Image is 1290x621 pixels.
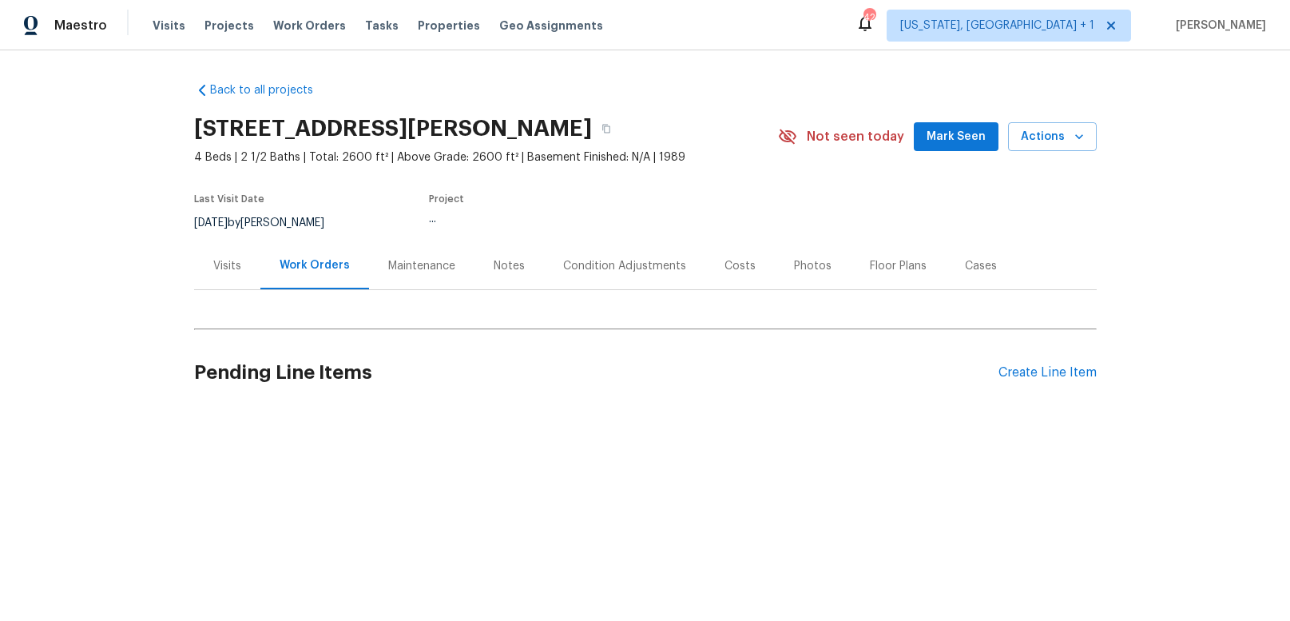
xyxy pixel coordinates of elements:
div: Maintenance [388,258,455,274]
button: Actions [1008,122,1097,152]
button: Copy Address [592,114,621,143]
span: Properties [418,18,480,34]
span: Not seen today [807,129,904,145]
span: Projects [204,18,254,34]
h2: Pending Line Items [194,336,998,410]
span: [US_STATE], [GEOGRAPHIC_DATA] + 1 [900,18,1094,34]
span: [DATE] [194,217,228,229]
span: Last Visit Date [194,194,264,204]
span: 4 Beds | 2 1/2 Baths | Total: 2600 ft² | Above Grade: 2600 ft² | Basement Finished: N/A | 1989 [194,149,778,165]
div: Condition Adjustments [563,258,686,274]
div: Floor Plans [870,258,927,274]
h2: [STREET_ADDRESS][PERSON_NAME] [194,121,592,137]
div: Photos [794,258,832,274]
span: Work Orders [273,18,346,34]
div: ... [429,213,736,225]
span: Geo Assignments [499,18,603,34]
div: Cases [965,258,997,274]
span: Mark Seen [927,127,986,147]
div: Visits [213,258,241,274]
a: Back to all projects [194,82,347,98]
span: [PERSON_NAME] [1169,18,1266,34]
div: Costs [724,258,756,274]
span: Visits [153,18,185,34]
span: Project [429,194,464,204]
div: 42 [863,10,875,26]
span: Actions [1021,127,1084,147]
button: Mark Seen [914,122,998,152]
span: Tasks [365,20,399,31]
div: Work Orders [280,257,350,273]
div: Notes [494,258,525,274]
div: by [PERSON_NAME] [194,213,343,233]
div: Create Line Item [998,365,1097,380]
span: Maestro [54,18,107,34]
